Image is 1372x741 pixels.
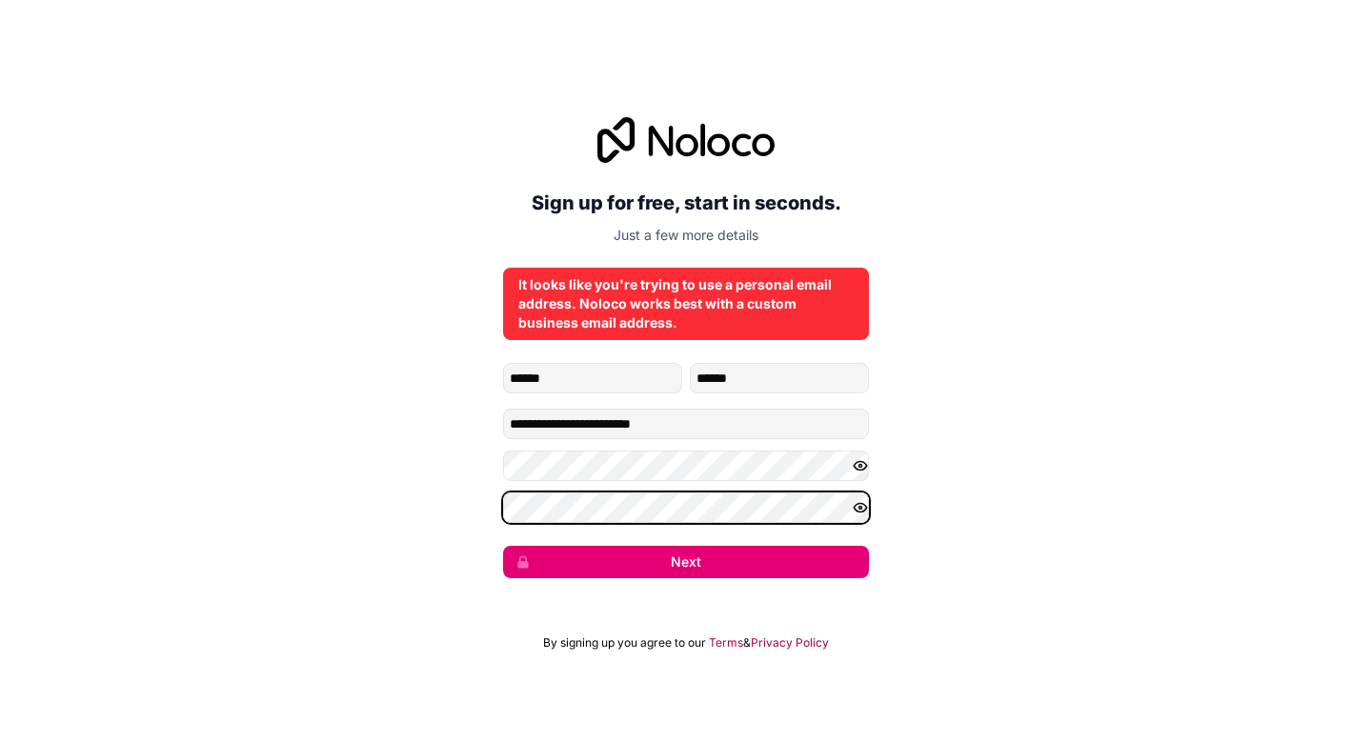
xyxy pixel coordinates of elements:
[751,635,829,651] a: Privacy Policy
[543,635,706,651] span: By signing up you agree to our
[709,635,743,651] a: Terms
[503,226,869,245] p: Just a few more details
[503,186,869,220] h2: Sign up for free, start in seconds.
[503,451,869,481] input: Password
[503,363,682,393] input: given-name
[743,635,751,651] span: &
[503,546,869,578] button: Next
[503,409,869,439] input: Email address
[503,492,869,523] input: Confirm password
[690,363,869,393] input: family-name
[518,275,854,332] div: It looks like you're trying to use a personal email address. Noloco works best with a custom busi...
